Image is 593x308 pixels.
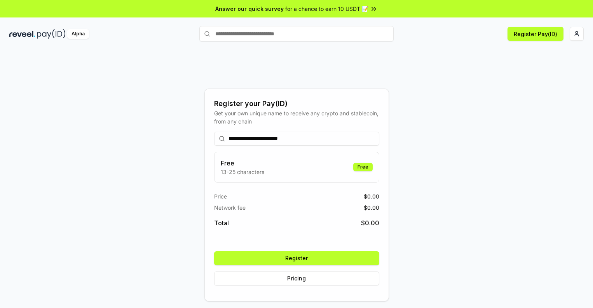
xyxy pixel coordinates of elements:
[215,5,284,13] span: Answer our quick survey
[67,29,89,39] div: Alpha
[214,204,246,212] span: Network fee
[214,271,379,285] button: Pricing
[508,27,563,41] button: Register Pay(ID)
[9,29,35,39] img: reveel_dark
[214,251,379,265] button: Register
[214,109,379,125] div: Get your own unique name to receive any crypto and stablecoin, from any chain
[353,163,373,171] div: Free
[221,168,264,176] p: 13-25 characters
[364,192,379,200] span: $ 0.00
[285,5,368,13] span: for a chance to earn 10 USDT 📝
[221,158,264,168] h3: Free
[214,98,379,109] div: Register your Pay(ID)
[361,218,379,228] span: $ 0.00
[214,218,229,228] span: Total
[364,204,379,212] span: $ 0.00
[37,29,66,39] img: pay_id
[214,192,227,200] span: Price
